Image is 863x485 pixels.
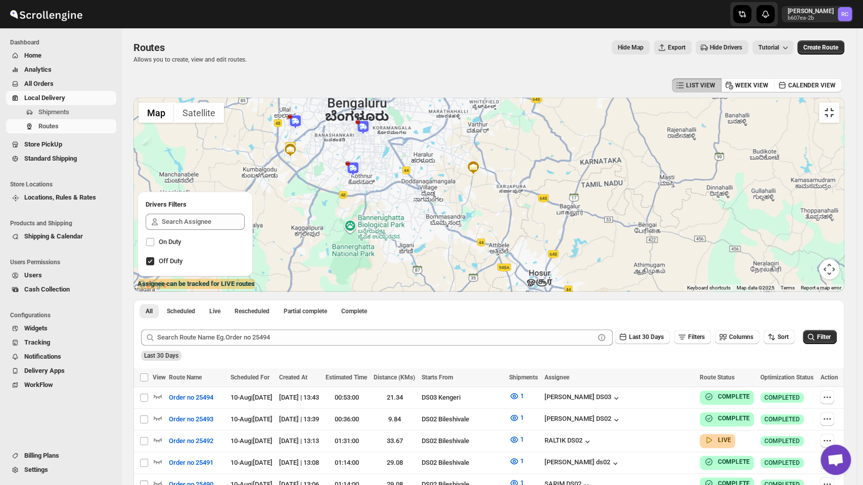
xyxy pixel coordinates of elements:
[615,330,670,344] button: Last 30 Days
[781,285,795,290] a: Terms
[38,122,59,130] span: Routes
[138,279,255,289] label: Assignee can be tracked for LIVE routes
[24,94,65,102] span: Local Delivery
[764,415,800,423] span: COMPLETED
[819,103,839,123] button: Toggle fullscreen view
[279,436,320,446] div: [DATE] | 13:13
[838,7,852,21] span: Rahul Chopra
[153,374,166,381] span: View
[718,458,750,465] b: COMPLETE
[24,140,62,148] span: Store PickUp
[774,78,842,92] button: CALENDER VIEW
[6,268,116,282] button: Users
[326,414,368,424] div: 00:36:00
[326,436,368,446] div: 01:31:00
[788,81,836,89] span: CALENDER VIEW
[668,43,686,52] span: Export
[169,393,213,403] span: Order no 25494
[520,392,524,400] span: 1
[763,330,795,344] button: Sort
[326,374,367,381] span: Estimated Time
[686,81,715,89] span: LIST VIEW
[235,307,269,315] span: Rescheduled
[503,410,530,426] button: 1
[284,307,327,315] span: Partial complete
[163,433,219,449] button: Order no 25492
[6,463,116,477] button: Settings
[140,304,159,318] button: All routes
[133,56,247,64] p: Allows you to create, view and edit routes.
[136,278,169,292] img: Google
[674,330,711,344] button: Filters
[8,2,84,27] img: ScrollEngine
[764,459,800,467] span: COMPLETED
[174,103,224,123] button: Show satellite imagery
[24,466,48,473] span: Settings
[157,329,595,346] input: Search Route Name Eg.Order no 25494
[729,333,753,341] span: Columns
[718,393,750,400] b: COMPLETE
[841,11,848,18] text: RC
[24,367,65,374] span: Delivery Apps
[520,414,524,421] span: 1
[231,415,272,423] span: 10-Aug | [DATE]
[169,374,202,381] span: Route Name
[422,414,503,424] div: DS02 Bileshivale
[737,285,775,290] span: Map data ©2025
[6,190,116,205] button: Locations, Rules & Rates
[760,374,813,381] span: Optimization Status
[24,381,53,389] span: WorkFlow
[374,436,416,446] div: 33.67
[503,388,530,404] button: 1
[10,311,116,319] span: Configurations
[612,40,650,55] button: Map action label
[231,394,272,401] span: 10-Aug | [DATE]
[422,393,503,403] div: DS03 Kengeri
[797,40,844,55] button: Create Route
[169,458,213,468] span: Order no 25491
[341,307,367,315] span: Complete
[6,350,116,364] button: Notifications
[24,232,83,240] span: Shipping & Calendar
[144,352,178,359] span: Last 30 Days
[764,437,800,445] span: COMPLETED
[6,105,116,119] button: Shipments
[146,200,245,210] h2: Drivers Filters
[146,307,153,315] span: All
[133,41,165,54] span: Routes
[788,15,834,21] p: b607ea-2b
[10,180,116,188] span: Store Locations
[782,6,853,22] button: User menu
[24,66,52,73] span: Analytics
[704,413,750,423] button: COMPLETE
[672,78,721,92] button: LIST VIEW
[520,435,524,443] span: 1
[136,278,169,292] a: Open this area in Google Maps (opens a new window)
[687,284,731,292] button: Keyboard shortcuts
[159,238,181,246] span: On Duty
[6,335,116,350] button: Tracking
[544,437,593,447] div: RALTIK DS02
[688,333,705,341] span: Filters
[279,458,320,468] div: [DATE] | 13:08
[544,415,621,425] div: [PERSON_NAME] DS02
[163,411,219,427] button: Order no 25493
[326,393,368,403] div: 00:53:00
[6,364,116,378] button: Delivery Apps
[544,374,569,381] span: Assignee
[509,374,538,381] span: Shipments
[820,374,838,381] span: Action
[503,431,530,448] button: 1
[817,333,831,341] span: Filter
[803,43,838,52] span: Create Route
[279,374,307,381] span: Created At
[821,445,851,475] a: Open chat
[159,257,183,265] span: Off Duty
[162,214,245,230] input: Search Assignee
[503,453,530,469] button: 1
[163,455,219,471] button: Order no 25491
[24,452,59,459] span: Billing Plans
[6,77,116,91] button: All Orders
[544,458,620,468] button: [PERSON_NAME] ds02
